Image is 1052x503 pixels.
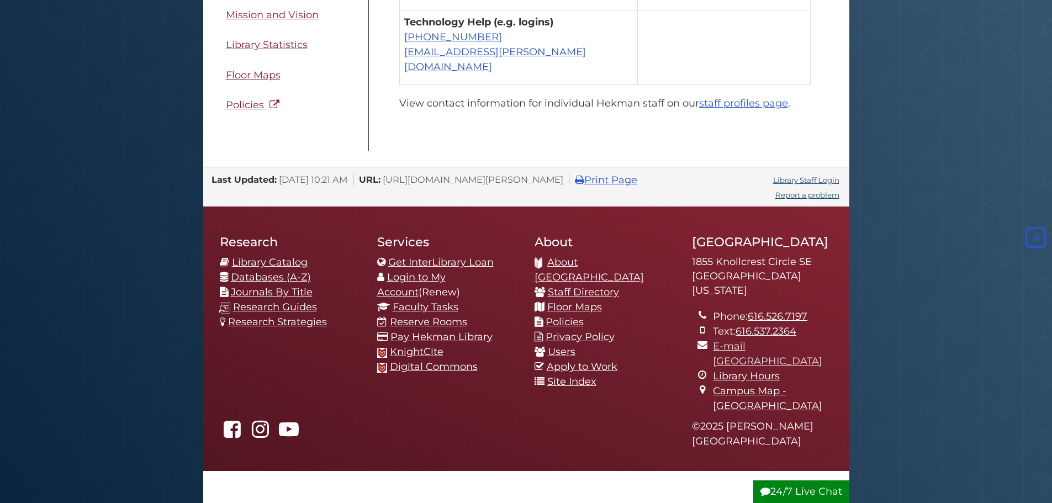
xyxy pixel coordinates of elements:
a: Get InterLibrary Loan [388,256,494,268]
li: Phone: [713,309,832,324]
span: Floor Maps [226,68,281,81]
a: [EMAIL_ADDRESS][PERSON_NAME][DOMAIN_NAME] [404,46,586,73]
a: KnightCite [390,346,443,358]
span: URL: [359,174,380,185]
i: Print Page [575,175,584,185]
a: Hekman Library on Facebook [220,427,245,439]
span: Mission and Vision [226,8,319,20]
img: Calvin favicon logo [377,363,387,373]
a: Digital Commons [390,361,478,373]
a: Policies [546,316,584,328]
a: Campus Map - [GEOGRAPHIC_DATA] [713,385,822,412]
li: Text: [713,324,832,339]
img: Calvin favicon logo [377,348,387,358]
a: Research Strategies [228,316,327,328]
a: [PHONE_NUMBER] [404,31,502,43]
a: Policies [220,93,360,118]
a: 616.537.2364 [736,325,796,337]
a: E-mail [GEOGRAPHIC_DATA] [713,340,822,367]
h2: About [535,234,675,250]
a: staff profiles page [699,97,788,109]
a: Hekman Library on YouTube [276,427,302,439]
li: (Renew) [377,270,518,300]
strong: Technology Help (e.g. logins) [404,16,553,28]
img: research-guides-icon-white_37x37.png [219,302,230,314]
span: [URL][DOMAIN_NAME][PERSON_NAME] [383,174,563,185]
a: Floor Maps [547,301,602,313]
a: Back to Top [1023,231,1049,243]
a: Users [548,346,575,358]
a: 616.526.7197 [748,310,807,322]
a: Staff Directory [548,286,619,298]
a: Floor Maps [220,62,360,87]
a: Library Hours [713,370,780,382]
a: Reserve Rooms [390,316,467,328]
button: 24/7 Live Chat [753,480,849,503]
a: Mission and Vision [220,2,360,27]
a: Site Index [547,375,596,388]
span: [DATE] 10:21 AM [279,174,347,185]
a: Databases (A-Z) [231,271,311,283]
span: Policies [226,99,264,111]
a: Print Page [575,174,637,186]
a: Apply to Work [547,361,617,373]
a: Login to My Account [377,271,446,298]
address: 1855 Knollcrest Circle SE [GEOGRAPHIC_DATA][US_STATE] [692,255,833,298]
a: Journals By Title [231,286,313,298]
h2: Research [220,234,361,250]
a: Privacy Policy [546,331,615,343]
a: Report a problem [775,190,839,199]
span: Library Statistics [226,39,308,51]
a: hekmanlibrary on Instagram [248,427,273,439]
a: Faculty Tasks [393,301,458,313]
a: Library Staff Login [773,176,839,184]
p: © 2025 [PERSON_NAME][GEOGRAPHIC_DATA] [692,419,833,449]
a: Library Catalog [232,256,308,268]
p: View contact information for individual Hekman staff on our . [399,96,811,111]
a: Pay Hekman Library [390,331,493,343]
a: Research Guides [233,301,317,313]
h2: [GEOGRAPHIC_DATA] [692,234,833,250]
span: Last Updated: [212,174,277,185]
a: Library Statistics [220,33,360,57]
h2: Services [377,234,518,250]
